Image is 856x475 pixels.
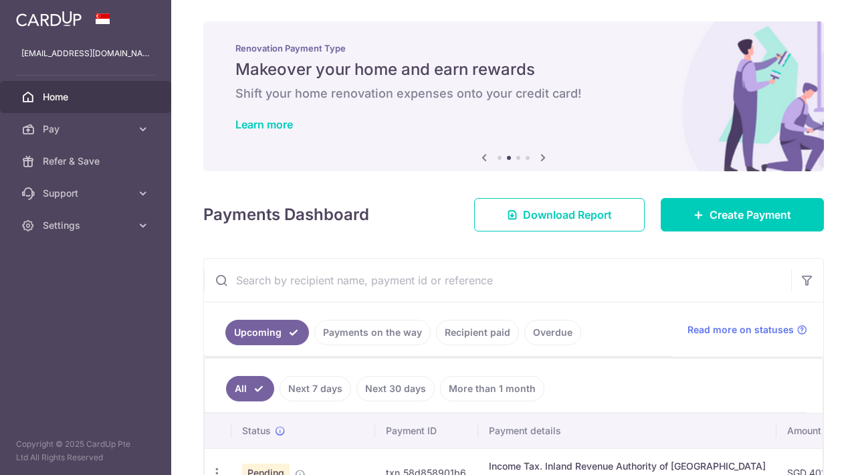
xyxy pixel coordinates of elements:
a: Payments on the way [314,320,431,345]
img: Renovation banner [203,21,824,171]
th: Payment details [478,413,776,448]
a: Next 7 days [280,376,351,401]
span: Read more on statuses [687,323,794,337]
span: Status [242,424,271,438]
span: Settings [43,219,131,232]
a: Next 30 days [356,376,435,401]
p: Renovation Payment Type [235,43,792,54]
a: Learn more [235,118,293,131]
p: [EMAIL_ADDRESS][DOMAIN_NAME] [21,47,150,60]
span: Amount [787,424,821,438]
span: Pay [43,122,131,136]
a: Upcoming [225,320,309,345]
input: Search by recipient name, payment id or reference [204,259,791,302]
iframe: Opens a widget where you can find more information [770,435,843,468]
div: Income Tax. Inland Revenue Authority of [GEOGRAPHIC_DATA] [489,460,766,473]
a: Read more on statuses [687,323,807,337]
a: Recipient paid [436,320,519,345]
a: Overdue [524,320,581,345]
a: Create Payment [661,198,824,231]
th: Payment ID [375,413,478,448]
a: Download Report [474,198,645,231]
img: CardUp [16,11,82,27]
span: Create Payment [710,207,791,223]
h4: Payments Dashboard [203,203,369,227]
span: Refer & Save [43,155,131,168]
span: Support [43,187,131,200]
span: Home [43,90,131,104]
a: More than 1 month [440,376,544,401]
a: All [226,376,274,401]
span: Download Report [523,207,612,223]
h6: Shift your home renovation expenses onto your credit card! [235,86,792,102]
h5: Makeover your home and earn rewards [235,59,792,80]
